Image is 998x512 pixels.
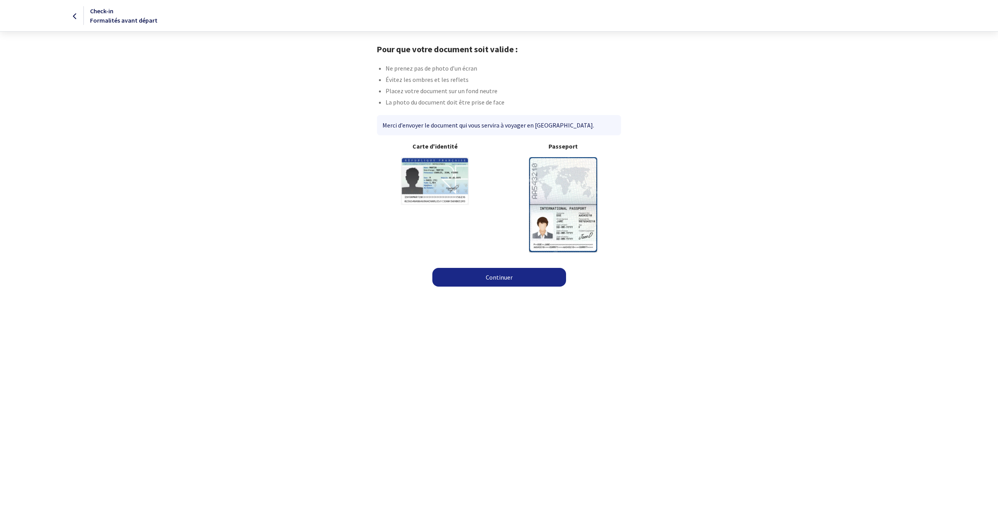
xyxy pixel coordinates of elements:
[386,75,621,86] li: Évitez les ombres et les reflets
[401,157,469,205] img: illuCNI.svg
[386,64,621,75] li: Ne prenez pas de photo d’un écran
[529,157,597,252] img: illuPasseport.svg
[377,115,621,135] div: Merci d’envoyer le document qui vous servira à voyager en [GEOGRAPHIC_DATA].
[386,86,621,97] li: Placez votre document sur un fond neutre
[386,97,621,109] li: La photo du document doit être prise de face
[377,44,621,54] h1: Pour que votre document soit valide :
[377,142,493,151] b: Carte d'identité
[505,142,621,151] b: Passeport
[432,268,566,287] a: Continuer
[90,7,157,24] span: Check-in Formalités avant départ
